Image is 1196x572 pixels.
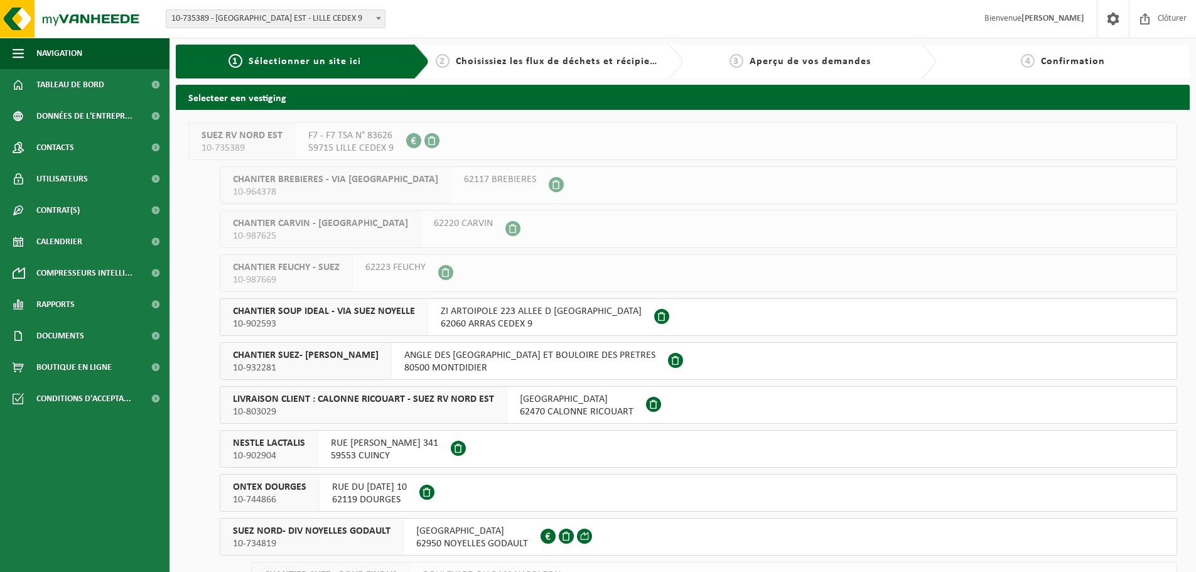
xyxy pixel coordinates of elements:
[434,217,493,230] span: 62220 CARVIN
[233,261,340,274] span: CHANTIER FEUCHY - SUEZ
[36,383,131,414] span: Conditions d'accepta...
[249,57,361,67] span: Sélectionner un site ici
[220,518,1177,556] button: SUEZ NORD- DIV NOYELLES GODAULT 10-734819 [GEOGRAPHIC_DATA]62950 NOYELLES GODAULT
[36,257,132,289] span: Compresseurs intelli...
[332,481,407,494] span: RUE DU [DATE] 10
[233,217,408,230] span: CHANTIER CARVIN - [GEOGRAPHIC_DATA]
[233,305,415,318] span: CHANTIER SOUP IDEAL - VIA SUEZ NOYELLE
[166,10,385,28] span: 10-735389 - SUEZ RV NORD EST - LILLE CEDEX 9
[233,362,379,374] span: 10-932281
[176,85,1190,109] h2: Selecteer een vestiging
[36,69,104,100] span: Tableau de bord
[233,349,379,362] span: CHANTIER SUEZ- [PERSON_NAME]
[36,100,132,132] span: Données de l'entrepr...
[36,163,88,195] span: Utilisateurs
[520,393,633,406] span: [GEOGRAPHIC_DATA]
[36,195,80,226] span: Contrat(s)
[464,173,536,186] span: 62117 BREBIERES
[441,318,642,330] span: 62060 ARRAS CEDEX 9
[233,230,408,242] span: 10-987625
[36,289,75,320] span: Rapports
[1021,54,1035,68] span: 4
[730,54,743,68] span: 3
[332,494,407,506] span: 62119 DOURGES
[233,481,306,494] span: ONTEX DOURGES
[233,393,494,406] span: LIVRAISON CLIENT : CALONNE RICOUART - SUEZ RV NORD EST
[1021,14,1084,23] strong: [PERSON_NAME]
[36,226,82,257] span: Calendrier
[233,318,415,330] span: 10-902593
[220,342,1177,380] button: CHANTIER SUEZ- [PERSON_NAME] 10-932281 ANGLE DES [GEOGRAPHIC_DATA] ET BOULOIRE DES PRETRES80500 M...
[36,132,74,163] span: Contacts
[750,57,871,67] span: Aperçu de vos demandes
[331,450,438,462] span: 59553 CUINCY
[233,450,305,462] span: 10-902904
[233,437,305,450] span: NESTLE LACTALIS
[233,494,306,506] span: 10-744866
[416,537,528,550] span: 62950 NOYELLES GODAULT
[233,274,340,286] span: 10-987669
[233,173,438,186] span: CHANITER BREBIERES - VIA [GEOGRAPHIC_DATA]
[36,320,84,352] span: Documents
[166,9,385,28] span: 10-735389 - SUEZ RV NORD EST - LILLE CEDEX 9
[520,406,633,418] span: 62470 CALONNE RICOUART
[456,57,665,67] span: Choisissiez les flux de déchets et récipients
[441,305,642,318] span: ZI ARTOIPOLE 223 ALLEE D [GEOGRAPHIC_DATA]
[308,129,394,142] span: F7 - F7 TSA N° 83626
[1041,57,1105,67] span: Confirmation
[220,430,1177,468] button: NESTLE LACTALIS 10-902904 RUE [PERSON_NAME] 34159553 CUINCY
[36,352,112,383] span: Boutique en ligne
[202,142,283,154] span: 10-735389
[233,186,438,198] span: 10-964378
[233,406,494,418] span: 10-803029
[220,298,1177,336] button: CHANTIER SOUP IDEAL - VIA SUEZ NOYELLE 10-902593 ZI ARTOIPOLE 223 ALLEE D [GEOGRAPHIC_DATA]62060 ...
[331,437,438,450] span: RUE [PERSON_NAME] 341
[220,386,1177,424] button: LIVRAISON CLIENT : CALONNE RICOUART - SUEZ RV NORD EST 10-803029 [GEOGRAPHIC_DATA]62470 CALONNE R...
[436,54,450,68] span: 2
[233,525,391,537] span: SUEZ NORD- DIV NOYELLES GODAULT
[404,362,655,374] span: 80500 MONTDIDIER
[404,349,655,362] span: ANGLE DES [GEOGRAPHIC_DATA] ET BOULOIRE DES PRETRES
[202,129,283,142] span: SUEZ RV NORD EST
[229,54,242,68] span: 1
[308,142,394,154] span: 59715 LILLE CEDEX 9
[365,261,426,274] span: 62223 FEUCHY
[416,525,528,537] span: [GEOGRAPHIC_DATA]
[36,38,82,69] span: Navigation
[220,474,1177,512] button: ONTEX DOURGES 10-744866 RUE DU [DATE] 1062119 DOURGES
[233,537,391,550] span: 10-734819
